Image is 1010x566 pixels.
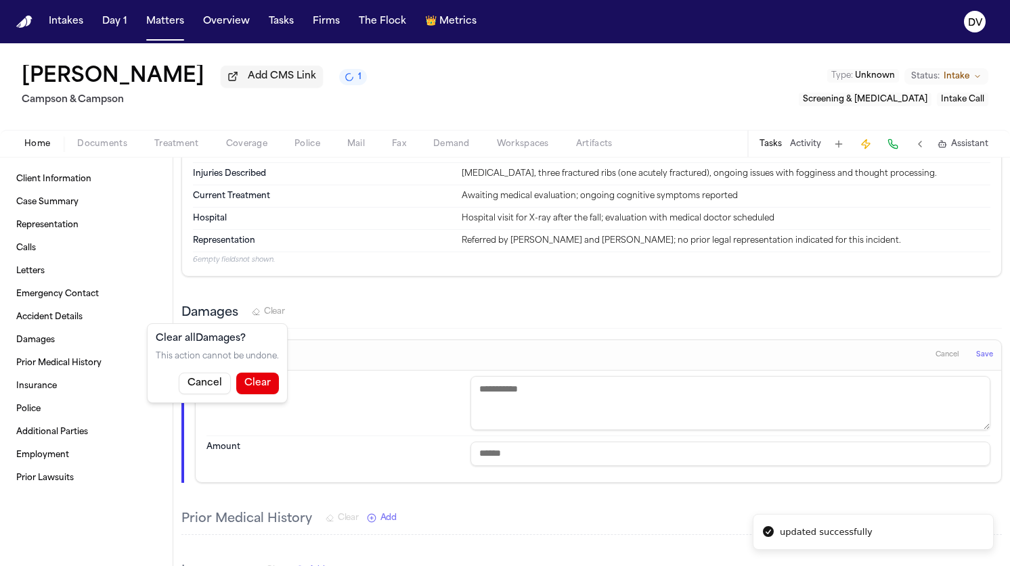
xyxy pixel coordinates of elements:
span: Home [24,139,50,149]
span: Treatment [154,139,199,149]
button: Clear [236,373,279,394]
button: Firms [307,9,345,34]
a: Client Information [11,168,162,190]
button: Overview [198,9,255,34]
button: Edit service: Intake Call [937,93,988,106]
dt: Representation [193,235,454,246]
span: 1 [358,72,361,82]
button: Assistant [938,139,988,149]
div: Awaiting medical evaluation; ongoing cognitive symptoms reported [462,191,990,202]
span: Workspaces [497,139,549,149]
span: Assistant [951,139,988,149]
p: This action cannot be undone. [156,351,279,362]
button: Edit service: Screening & Retainer [799,93,931,106]
a: Prior Medical History [11,352,162,374]
span: Add CMS Link [248,70,316,83]
span: Demand [433,139,470,149]
div: Hospital visit for X-ray after the fall; evaluation with medical doctor scheduled [462,213,990,224]
a: Police [11,398,162,420]
div: updated successfully [780,525,873,539]
dt: Hospital [193,213,454,224]
a: Emergency Contact [11,283,162,305]
button: Cancel [179,373,231,394]
h3: Prior Medical History [181,510,312,529]
button: Edit matter name [22,65,204,89]
span: Clear [264,306,285,317]
button: Create Immediate Task [856,135,875,154]
button: crownMetrics [420,9,482,34]
span: Documents [77,139,127,149]
span: Artifacts [576,139,613,149]
a: Insurance [11,375,162,397]
span: Unknown [855,72,895,80]
h3: Damages [181,304,238,323]
span: Type : [831,72,853,80]
button: Change status from Intake [904,68,988,85]
button: Add CMS Link [221,66,323,87]
a: Representation [11,214,162,236]
button: 1 active task [339,69,367,85]
a: Letters [11,260,162,282]
a: Prior Lawsuits [11,467,162,489]
a: Damages [11,329,162,351]
a: Case Summary [11,191,162,213]
span: Mail [347,139,365,149]
dt: Current Treatment [193,191,454,202]
h2: Campson & Campson [22,92,367,108]
dt: Injuries Described [193,168,454,179]
span: Fax [392,139,406,149]
a: Employment [11,444,162,466]
span: Add [380,513,397,523]
span: Screening & [MEDICAL_DATA] [803,95,927,103]
button: Tasks [263,9,299,34]
a: Home [16,16,32,28]
p: Clear all Damages ? [156,332,279,346]
button: Add New [367,513,397,523]
a: Calls [11,237,162,259]
img: Finch Logo [16,16,32,28]
button: Cancel [931,344,963,366]
button: The Flock [353,9,412,34]
dt: Amount [206,442,462,466]
button: Activity [790,139,821,149]
button: Add Task [829,135,848,154]
button: Intakes [43,9,89,34]
button: Matters [141,9,190,34]
span: Cancel [936,350,959,360]
span: Intake Call [941,95,984,103]
div: [MEDICAL_DATA], three fractured ribs (one acutely fractured), ongoing issues with fogginess and t... [462,168,990,179]
button: Save [972,344,997,366]
button: Tasks [760,139,782,149]
span: Coverage [226,139,267,149]
span: Save [976,350,993,360]
span: Clear [338,513,359,523]
a: Accident Details [11,306,162,328]
h1: [PERSON_NAME] [22,65,204,89]
button: Make a Call [883,135,902,154]
p: 6 empty fields not shown. [193,255,990,265]
button: Clear Prior Medical History [326,513,359,523]
a: Additional Parties [11,421,162,443]
span: Police [294,139,320,149]
span: Status: [911,71,940,82]
button: Edit Type: Unknown [827,69,899,82]
button: Day 1 [97,9,133,34]
button: Clear Damages [252,306,285,317]
div: Referred by [PERSON_NAME] and [PERSON_NAME]; no prior legal representation indicated for this inc... [462,235,990,246]
dt: Description [206,376,462,430]
span: Intake [944,71,969,82]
